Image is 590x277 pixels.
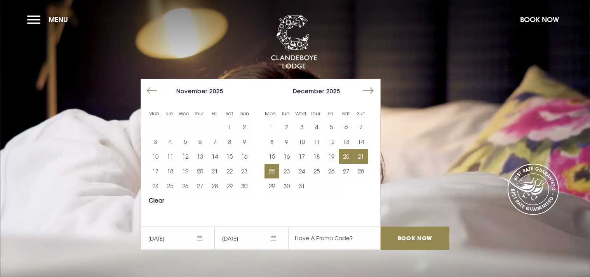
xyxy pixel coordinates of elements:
[293,88,324,94] span: December
[279,149,294,164] td: Choose Tuesday, December 16, 2025 as your end date.
[265,119,279,134] td: Choose Monday, December 1, 2025 as your end date.
[324,149,339,164] button: 19
[237,164,252,178] button: 23
[207,149,222,164] button: 14
[309,164,324,178] button: 25
[207,178,222,193] button: 28
[265,164,279,178] button: 22
[237,149,252,164] button: 16
[178,149,193,164] button: 12
[309,119,324,134] button: 4
[193,178,207,193] td: Choose Thursday, November 27, 2025 as your end date.
[279,164,294,178] td: Choose Tuesday, December 23, 2025 as your end date.
[148,134,163,149] td: Choose Monday, November 3, 2025 as your end date.
[163,164,178,178] td: Choose Tuesday, November 18, 2025 as your end date.
[148,164,163,178] button: 17
[309,164,324,178] td: Choose Thursday, December 25, 2025 as your end date.
[265,178,279,193] td: Choose Monday, December 29, 2025 as your end date.
[279,178,294,193] button: 30
[163,134,178,149] button: 4
[381,227,449,250] input: Book Now
[207,164,222,178] button: 21
[353,164,368,178] button: 28
[265,119,279,134] button: 1
[207,178,222,193] td: Choose Friday, November 28, 2025 as your end date.
[516,11,563,28] button: Book Now
[339,149,353,164] button: 20
[178,149,193,164] td: Choose Wednesday, November 12, 2025 as your end date.
[353,164,368,178] td: Choose Sunday, December 28, 2025 as your end date.
[237,119,252,134] button: 2
[193,149,207,164] td: Choose Thursday, November 13, 2025 as your end date.
[178,134,193,149] td: Choose Wednesday, November 5, 2025 as your end date.
[222,178,237,193] button: 29
[222,164,237,178] button: 22
[309,134,324,149] td: Choose Thursday, December 11, 2025 as your end date.
[193,134,207,149] button: 6
[222,178,237,193] td: Choose Saturday, November 29, 2025 as your end date.
[288,227,381,250] input: Have A Promo Code?
[141,227,214,250] span: [DATE]
[353,134,368,149] td: Choose Sunday, December 14, 2025 as your end date.
[279,119,294,134] td: Choose Tuesday, December 2, 2025 as your end date.
[353,149,368,164] td: Selected. Sunday, December 21, 2025
[353,119,368,134] button: 7
[237,178,252,193] td: Choose Sunday, November 30, 2025 as your end date.
[193,149,207,164] button: 13
[279,164,294,178] button: 23
[294,164,309,178] td: Choose Wednesday, December 24, 2025 as your end date.
[294,164,309,178] button: 24
[222,134,237,149] button: 8
[265,164,279,178] td: Choose Monday, December 22, 2025 as your end date.
[222,134,237,149] td: Choose Saturday, November 8, 2025 as your end date.
[265,149,279,164] button: 15
[353,134,368,149] button: 14
[294,134,309,149] td: Choose Wednesday, December 10, 2025 as your end date.
[178,164,193,178] button: 19
[222,149,237,164] td: Choose Saturday, November 15, 2025 as your end date.
[279,149,294,164] button: 16
[294,119,309,134] td: Choose Wednesday, December 3, 2025 as your end date.
[193,164,207,178] td: Choose Thursday, November 20, 2025 as your end date.
[148,178,163,193] td: Choose Monday, November 24, 2025 as your end date.
[294,119,309,134] button: 3
[279,119,294,134] button: 2
[294,149,309,164] button: 17
[324,119,339,134] td: Choose Friday, December 5, 2025 as your end date.
[148,134,163,149] button: 3
[294,149,309,164] td: Choose Wednesday, December 17, 2025 as your end date.
[237,134,252,149] td: Choose Sunday, November 9, 2025 as your end date.
[207,134,222,149] button: 7
[279,134,294,149] td: Choose Tuesday, December 9, 2025 as your end date.
[324,149,339,164] td: Choose Friday, December 19, 2025 as your end date.
[178,178,193,193] button: 26
[339,164,353,178] button: 27
[353,119,368,134] td: Choose Sunday, December 7, 2025 as your end date.
[193,164,207,178] button: 20
[237,134,252,149] button: 9
[353,149,368,164] button: 21
[193,178,207,193] button: 27
[339,134,353,149] button: 13
[265,134,279,149] td: Choose Monday, December 8, 2025 as your end date.
[294,178,309,193] td: Choose Wednesday, December 31, 2025 as your end date.
[237,149,252,164] td: Choose Sunday, November 16, 2025 as your end date.
[324,134,339,149] td: Choose Friday, December 12, 2025 as your end date.
[237,119,252,134] td: Choose Sunday, November 2, 2025 as your end date.
[163,134,178,149] td: Choose Tuesday, November 4, 2025 as your end date.
[265,149,279,164] td: Choose Monday, December 15, 2025 as your end date.
[339,134,353,149] td: Choose Saturday, December 13, 2025 as your end date.
[163,149,178,164] td: Choose Tuesday, November 11, 2025 as your end date.
[222,119,237,134] button: 1
[148,178,163,193] button: 24
[207,149,222,164] td: Choose Friday, November 14, 2025 as your end date.
[178,178,193,193] td: Choose Wednesday, November 26, 2025 as your end date.
[294,134,309,149] button: 10
[324,164,339,178] button: 26
[294,178,309,193] button: 31
[163,178,178,193] td: Choose Tuesday, November 25, 2025 as your end date.
[324,134,339,149] button: 12
[144,83,159,98] button: Move backward to switch to the previous month.
[49,15,68,24] span: Menu
[178,134,193,149] button: 5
